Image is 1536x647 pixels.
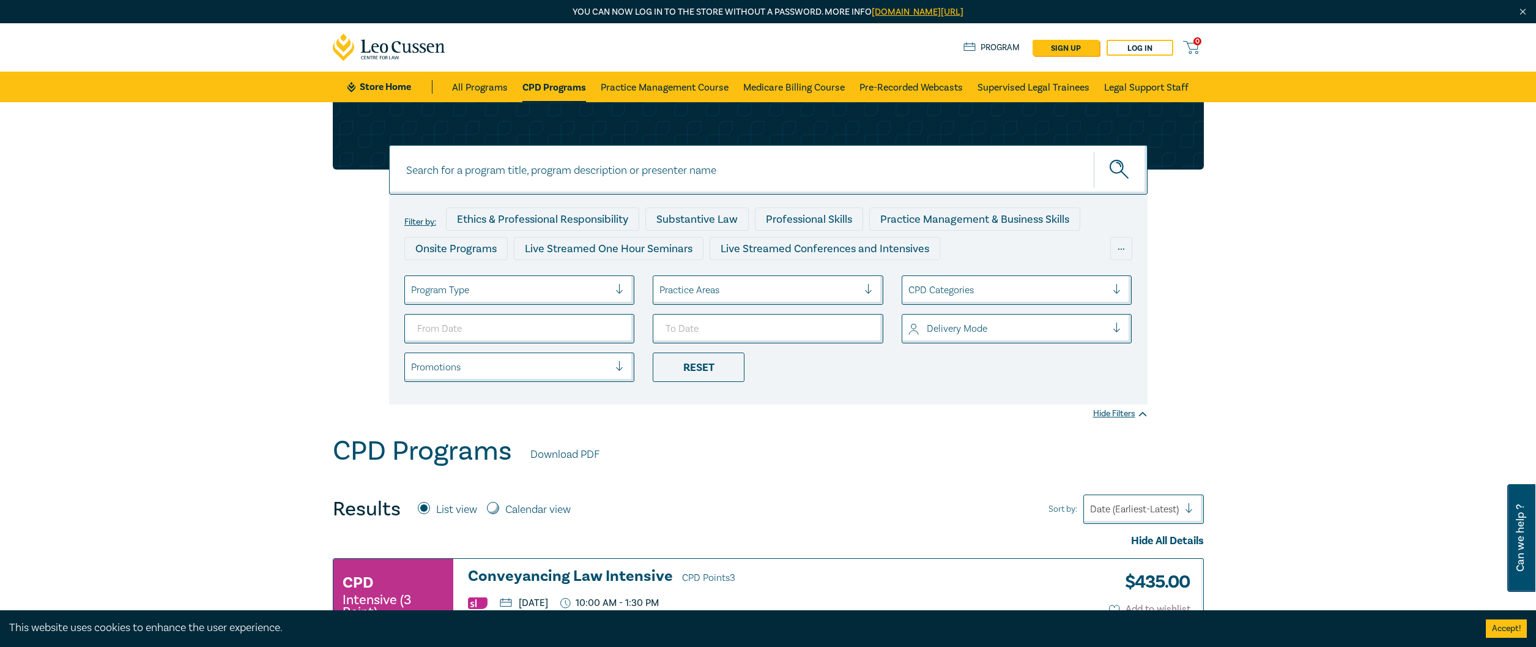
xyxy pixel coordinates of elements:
[343,594,444,618] small: Intensive (3 Point)
[653,353,744,382] div: Reset
[1033,40,1099,56] a: sign up
[1048,503,1077,516] span: Sort by:
[505,502,571,518] label: Calendar view
[751,266,885,290] div: 10 CPD Point Packages
[333,497,401,522] h4: Results
[743,72,845,102] a: Medicare Billing Course
[891,266,1004,290] div: National Programs
[404,217,436,227] label: Filter by:
[333,533,1204,549] div: Hide All Details
[404,266,598,290] div: Live Streamed Practical Workshops
[446,208,639,231] div: Ethics & Professional Responsibility
[682,572,735,584] span: CPD Points 3
[411,283,414,297] input: select
[347,80,432,94] a: Store Home
[404,314,635,343] input: From Date
[1515,492,1526,585] span: Can we help ?
[389,145,1148,195] input: Search for a program title, program description or presenter name
[872,6,963,18] a: [DOMAIN_NAME][URL]
[411,361,414,374] input: select
[522,72,586,102] a: CPD Programs
[343,572,373,594] h3: CPD
[560,597,659,609] p: 10:00 AM - 1:30 PM
[908,322,911,335] input: select
[869,208,1080,231] div: Practice Management & Business Skills
[1116,568,1190,596] h3: $ 435.00
[468,568,971,586] h3: Conveyancing Law Intensive
[1093,408,1148,420] div: Hide Filters
[1518,7,1528,17] img: Close
[604,266,745,290] div: Pre-Recorded Webcasts
[659,283,662,297] input: select
[1486,619,1527,638] button: Accept cookies
[9,620,1467,636] div: This website uses cookies to enhance the user experience.
[530,447,599,463] a: Download PDF
[653,314,883,343] input: To Date
[1109,602,1190,616] button: Add to wishlist
[333,435,512,467] h1: CPD Programs
[908,283,911,297] input: select
[1193,37,1201,45] span: 0
[452,72,508,102] a: All Programs
[1110,237,1132,260] div: ...
[1104,72,1189,102] a: Legal Support Staff
[1107,40,1173,56] a: Log in
[859,72,963,102] a: Pre-Recorded Webcasts
[755,208,863,231] div: Professional Skills
[404,237,508,260] div: Onsite Programs
[978,72,1089,102] a: Supervised Legal Trainees
[468,568,971,586] a: Conveyancing Law Intensive CPD Points3
[963,41,1020,54] a: Program
[436,502,477,518] label: List view
[710,237,940,260] div: Live Streamed Conferences and Intensives
[500,598,548,608] p: [DATE]
[514,237,703,260] div: Live Streamed One Hour Seminars
[601,72,729,102] a: Practice Management Course
[645,208,749,231] div: Substantive Law
[468,597,488,609] img: Substantive Law
[333,6,1204,19] p: You can now log in to the store without a password. More info
[1090,503,1093,516] input: Sort by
